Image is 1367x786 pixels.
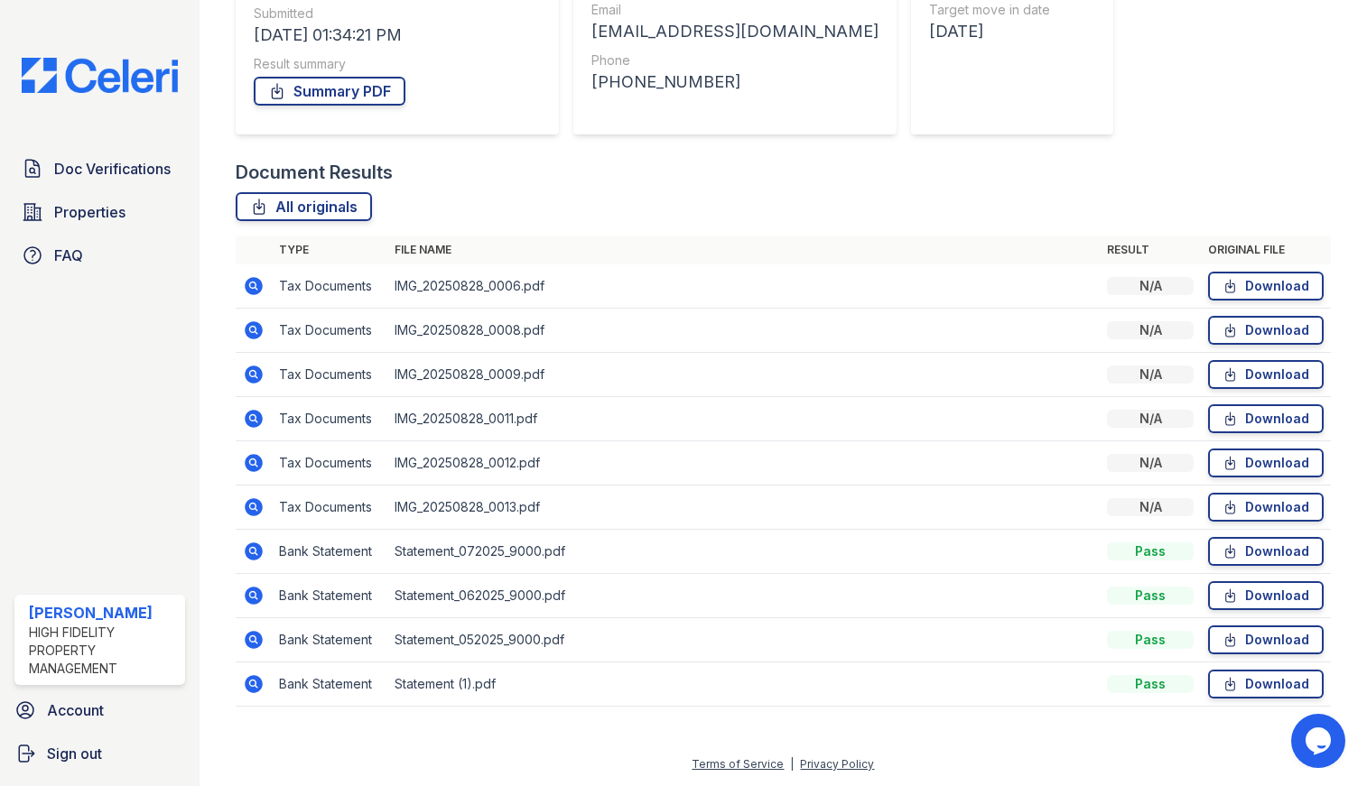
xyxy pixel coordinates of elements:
[1107,365,1194,384] div: N/A
[14,194,185,230] a: Properties
[254,77,405,106] a: Summary PDF
[272,264,387,309] td: Tax Documents
[591,19,879,44] div: [EMAIL_ADDRESS][DOMAIN_NAME]
[1107,587,1194,605] div: Pass
[236,160,393,185] div: Document Results
[1208,316,1324,345] a: Download
[387,397,1100,441] td: IMG_20250828_0011.pdf
[254,23,541,48] div: [DATE] 01:34:21 PM
[7,692,192,728] a: Account
[1100,236,1201,264] th: Result
[272,236,387,264] th: Type
[387,574,1100,618] td: Statement_062025_9000.pdf
[7,58,192,93] img: CE_Logo_Blue-a8612792a0a2168367f1c8372b55b34899dd931a85d93a1a3d3e32e68fde9ad4.png
[790,757,794,771] div: |
[692,757,784,771] a: Terms of Service
[254,5,541,23] div: Submitted
[387,309,1100,353] td: IMG_20250828_0008.pdf
[591,1,879,19] div: Email
[1208,404,1324,433] a: Download
[1107,277,1194,295] div: N/A
[7,735,192,772] a: Sign out
[1208,537,1324,566] a: Download
[387,662,1100,707] td: Statement (1).pdf
[387,264,1100,309] td: IMG_20250828_0006.pdf
[387,353,1100,397] td: IMG_20250828_0009.pdf
[387,485,1100,530] td: IMG_20250828_0013.pdf
[272,574,387,618] td: Bank Statement
[929,19,1090,44] div: [DATE]
[14,151,185,187] a: Doc Verifications
[236,192,372,221] a: All originals
[387,441,1100,485] td: IMG_20250828_0012.pdf
[1208,670,1324,698] a: Download
[387,530,1100,574] td: Statement_072025_9000.pdf
[1107,498,1194,516] div: N/A
[387,236,1100,264] th: File name
[1208,448,1324,477] a: Download
[272,353,387,397] td: Tax Documents
[1208,581,1324,610] a: Download
[54,158,171,180] span: Doc Verifications
[272,662,387,707] td: Bank Statement
[272,530,387,574] td: Bank Statement
[272,441,387,485] td: Tax Documents
[1208,272,1324,301] a: Download
[29,602,178,624] div: [PERSON_NAME]
[1107,631,1194,649] div: Pass
[272,309,387,353] td: Tax Documents
[1107,410,1194,428] div: N/A
[1208,625,1324,654] a: Download
[14,237,185,273] a: FAQ
[254,55,541,73] div: Result summary
[29,624,178,678] div: High Fidelity Property Management
[47,699,104,721] span: Account
[591,51,879,69] div: Phone
[47,743,102,764] span: Sign out
[1208,493,1324,522] a: Download
[54,245,83,266] span: FAQ
[272,397,387,441] td: Tax Documents
[1291,714,1349,768] iframe: chat widget
[272,485,387,530] td: Tax Documents
[1107,454,1194,472] div: N/A
[1107,675,1194,693] div: Pass
[929,1,1090,19] div: Target move in date
[54,201,126,223] span: Properties
[1107,542,1194,560] div: Pass
[1201,236,1331,264] th: Original file
[387,618,1100,662] td: Statement_052025_9000.pdf
[591,69,879,95] div: [PHONE_NUMBER]
[800,757,874,771] a: Privacy Policy
[272,618,387,662] td: Bank Statement
[1107,321,1194,339] div: N/A
[1208,360,1324,389] a: Download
